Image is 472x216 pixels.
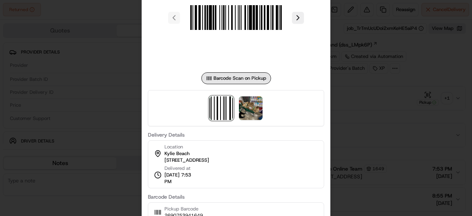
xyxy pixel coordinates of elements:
img: photo_proof_of_delivery image [239,96,263,120]
label: Barcode Details [148,194,324,199]
span: Location [164,144,183,150]
span: Pickup Barcode [164,206,203,212]
div: Barcode Scan on Pickup [201,72,271,84]
span: [STREET_ADDRESS] [164,157,209,164]
span: Delivered at [164,165,198,172]
span: Kylie Beach [164,150,190,157]
span: [DATE] 7:53 PM [164,172,198,185]
label: Delivery Details [148,132,324,137]
img: barcode_scan_on_pickup image [209,96,233,120]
